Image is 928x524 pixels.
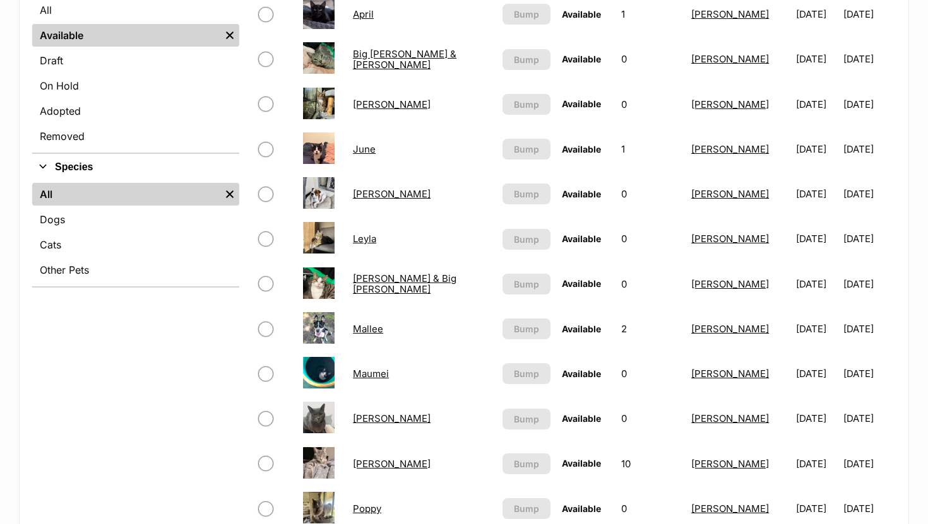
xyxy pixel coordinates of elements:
span: Available [562,413,601,424]
a: [PERSON_NAME] [691,323,769,335]
td: [DATE] [791,397,842,440]
a: [PERSON_NAME] [691,8,769,20]
td: 10 [616,442,685,486]
a: Removed [32,125,239,148]
button: Bump [503,4,550,25]
button: Bump [503,453,550,474]
a: [PERSON_NAME] [691,278,769,290]
a: [PERSON_NAME] [691,503,769,515]
div: Species [32,180,239,286]
a: Mallee [353,323,383,335]
td: 0 [616,83,685,126]
td: [DATE] [791,307,842,351]
a: Dogs [32,208,239,231]
a: All [32,183,220,206]
a: On Hold [32,74,239,97]
td: 0 [616,217,685,260]
td: [DATE] [791,83,842,126]
td: 0 [616,352,685,395]
span: Available [562,368,601,379]
button: Bump [503,409,550,429]
a: [PERSON_NAME] [353,458,431,470]
span: Available [562,189,601,199]
span: Available [562,233,601,244]
a: [PERSON_NAME] [691,53,769,65]
button: Bump [503,363,550,384]
span: Available [562,278,601,289]
span: Available [562,54,601,64]
a: Maumei [353,368,389,380]
td: [DATE] [791,442,842,486]
td: [DATE] [791,217,842,260]
button: Bump [503,139,550,160]
a: [PERSON_NAME] [691,98,769,110]
span: Bump [514,98,539,111]
span: Bump [514,8,539,21]
td: [DATE] [843,172,895,216]
span: Available [562,503,601,514]
td: [DATE] [843,397,895,440]
td: [DATE] [791,127,842,171]
button: Species [32,159,239,175]
span: Bump [514,53,539,66]
span: Bump [514,457,539,470]
td: [DATE] [843,352,895,395]
a: [PERSON_NAME] [691,233,769,245]
span: Available [562,144,601,154]
a: Big [PERSON_NAME] & [PERSON_NAME] [353,48,456,71]
a: [PERSON_NAME] [691,143,769,155]
a: Adopted [32,100,239,122]
span: Bump [514,367,539,380]
td: [DATE] [843,262,895,306]
a: [PERSON_NAME] [691,412,769,424]
a: Remove filter [220,183,239,206]
td: [DATE] [843,217,895,260]
a: April [353,8,374,20]
a: [PERSON_NAME] [691,188,769,200]
span: Available [562,98,601,109]
a: Leyla [353,233,376,245]
button: Bump [503,49,550,70]
span: Bump [514,187,539,201]
td: [DATE] [791,37,842,81]
button: Bump [503,498,550,519]
span: Bump [514,412,539,426]
span: Available [562,9,601,20]
a: [PERSON_NAME] [353,188,431,200]
a: Cats [32,233,239,256]
td: [DATE] [791,352,842,395]
a: Remove filter [220,24,239,47]
span: Bump [514,143,539,156]
span: Available [562,458,601,469]
a: Available [32,24,220,47]
button: Bump [503,94,550,115]
td: [DATE] [843,127,895,171]
td: 2 [616,307,685,351]
td: [DATE] [843,37,895,81]
a: Poppy [353,503,381,515]
td: 0 [616,262,685,306]
span: Bump [514,322,539,335]
a: June [353,143,376,155]
td: [DATE] [843,442,895,486]
td: [DATE] [791,172,842,216]
button: Bump [503,183,550,204]
a: Other Pets [32,259,239,281]
td: [DATE] [791,262,842,306]
a: [PERSON_NAME] [691,458,769,470]
button: Bump [503,229,550,250]
a: [PERSON_NAME] & Big [PERSON_NAME] [353,272,456,295]
a: [PERSON_NAME] [691,368,769,380]
td: [DATE] [843,83,895,126]
a: [PERSON_NAME] [353,98,431,110]
button: Bump [503,274,550,294]
a: Draft [32,49,239,72]
span: Bump [514,277,539,291]
button: Bump [503,318,550,339]
span: Bump [514,233,539,246]
a: [PERSON_NAME] [353,412,431,424]
span: Bump [514,502,539,515]
td: 0 [616,397,685,440]
td: [DATE] [843,307,895,351]
td: 0 [616,172,685,216]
